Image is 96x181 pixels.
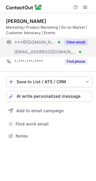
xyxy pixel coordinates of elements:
button: save-profile-one-click [6,76,92,87]
img: ContactOut v5.3.10 [6,4,42,11]
span: Find work email [16,121,90,127]
button: Notes [6,132,92,140]
div: [PERSON_NAME] [6,18,46,24]
button: Reveal Button [64,39,88,45]
button: AI write personalized message [6,91,92,102]
button: Reveal Button [64,59,88,65]
button: Find work email [6,120,92,128]
span: Notes [16,133,90,139]
div: Save to List / ATS / CRM [16,79,82,84]
div: Marketing l Product Marketing | Go-to-Market | Customer Advocacy | Events [6,25,92,36]
span: [EMAIL_ADDRESS][DOMAIN_NAME] [14,49,77,55]
span: ***@[DOMAIN_NAME] [14,40,56,45]
button: Add to email campaign [6,105,92,116]
span: AI write personalized message [16,94,80,99]
span: Add to email campaign [16,108,64,113]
